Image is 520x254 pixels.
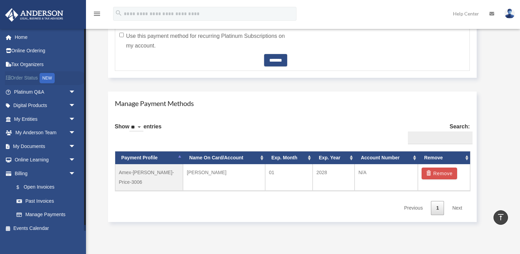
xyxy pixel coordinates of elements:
[405,122,470,145] label: Search:
[265,164,313,191] td: 01
[10,180,86,194] a: $Open Invoices
[5,44,86,58] a: Online Ordering
[69,85,83,99] span: arrow_drop_down
[5,126,86,140] a: My Anderson Teamarrow_drop_down
[20,183,24,192] span: $
[183,164,265,191] td: [PERSON_NAME]
[40,73,55,83] div: NEW
[5,112,86,126] a: My Entitiesarrow_drop_down
[408,131,473,145] input: Search:
[447,201,467,215] a: Next
[10,208,83,222] a: Manage Payments
[5,57,86,71] a: Tax Organizers
[418,151,470,164] th: Remove: activate to sort column ascending
[93,12,101,18] a: menu
[313,151,355,164] th: Exp. Year: activate to sort column ascending
[5,85,86,99] a: Platinum Q&Aarrow_drop_down
[494,210,508,225] a: vertical_align_top
[497,213,505,221] i: vertical_align_top
[5,221,86,235] a: Events Calendar
[129,124,143,131] select: Showentries
[119,31,287,51] label: Use this payment method for recurring Platinum Subscriptions on my account.
[355,164,418,191] td: N/A
[115,164,183,191] td: Amex-[PERSON_NAME]-Price-3006
[69,153,83,167] span: arrow_drop_down
[355,151,418,164] th: Account Number: activate to sort column ascending
[431,201,444,215] a: 1
[505,9,515,19] img: User Pic
[265,151,313,164] th: Exp. Month: activate to sort column ascending
[5,99,86,113] a: Digital Productsarrow_drop_down
[115,9,122,17] i: search
[5,30,86,44] a: Home
[3,8,65,22] img: Anderson Advisors Platinum Portal
[69,99,83,113] span: arrow_drop_down
[313,164,355,191] td: 2028
[5,153,86,167] a: Online Learningarrow_drop_down
[422,168,457,179] button: Remove
[5,71,86,85] a: Order StatusNEW
[183,151,265,164] th: Name On Card/Account: activate to sort column ascending
[399,201,428,215] a: Previous
[69,112,83,126] span: arrow_drop_down
[119,33,124,37] input: Use this payment method for recurring Platinum Subscriptions on my account.
[69,167,83,181] span: arrow_drop_down
[10,194,86,208] a: Past Invoices
[93,10,101,18] i: menu
[5,139,86,153] a: My Documentsarrow_drop_down
[5,167,86,180] a: Billingarrow_drop_down
[115,98,470,108] h4: Manage Payment Methods
[69,139,83,154] span: arrow_drop_down
[115,122,162,138] label: Show entries
[115,151,183,164] th: Payment Profile: activate to sort column descending
[69,126,83,140] span: arrow_drop_down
